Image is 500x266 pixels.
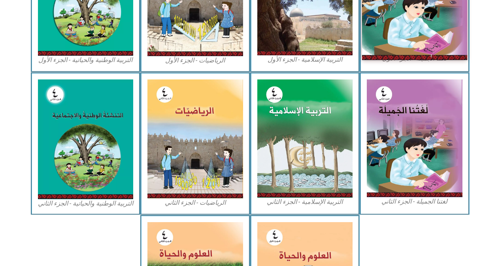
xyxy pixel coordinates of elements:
figcaption: التربية الإسلامية - الجزء الأول [257,55,353,64]
figcaption: التربية الوطنية والحياتية - الجزء الأول​ [38,56,134,64]
figcaption: التربية الإسلامية - الجزء الثاني [257,198,353,206]
figcaption: الرياضيات - الجزء الأول​ [147,56,243,65]
figcaption: لغتنا الجميلة - الجزء الثاني [367,197,462,206]
figcaption: الرياضيات - الجزء الثاني [147,198,243,207]
figcaption: التربية الوطنية والحياتية - الجزء الثاني [38,199,134,208]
